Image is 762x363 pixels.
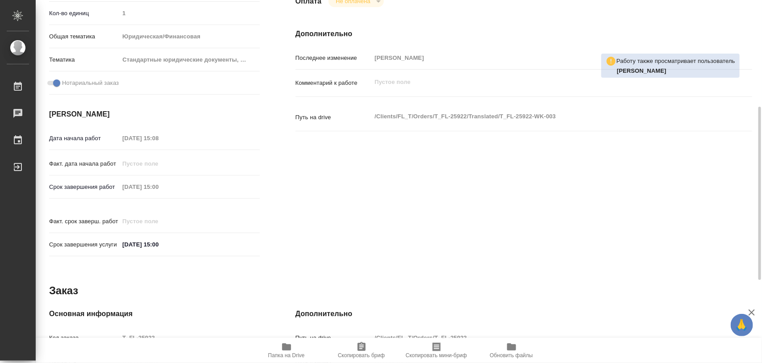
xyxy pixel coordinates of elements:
[119,29,259,44] div: Юридическая/Финансовая
[62,79,119,88] span: Нотариальный заказ
[734,316,750,334] span: 🙏
[119,132,197,145] input: Пустое поле
[490,352,533,359] span: Обновить файлы
[296,334,372,342] p: Путь на drive
[49,183,119,192] p: Срок завершения работ
[296,29,752,39] h4: Дополнительно
[49,309,260,319] h4: Основная информация
[617,67,735,75] p: Гусев Александр
[371,331,714,344] input: Пустое поле
[731,314,753,336] button: 🙏
[119,52,259,67] div: Стандартные юридические документы, договоры, уставы
[268,352,305,359] span: Папка на Drive
[49,284,78,298] h2: Заказ
[406,352,467,359] span: Скопировать мини-бриф
[371,51,714,64] input: Пустое поле
[119,238,197,251] input: ✎ Введи что-нибудь
[49,159,119,168] p: Факт. дата начала работ
[119,215,197,228] input: Пустое поле
[49,217,119,226] p: Факт. срок заверш. работ
[338,352,385,359] span: Скопировать бриф
[49,55,119,64] p: Тематика
[399,338,474,363] button: Скопировать мини-бриф
[49,134,119,143] p: Дата начала работ
[119,157,197,170] input: Пустое поле
[49,240,119,249] p: Срок завершения услуги
[296,79,372,88] p: Комментарий к работе
[249,338,324,363] button: Папка на Drive
[119,331,259,344] input: Пустое поле
[474,338,549,363] button: Обновить файлы
[49,334,119,342] p: Код заказа
[49,109,260,120] h4: [PERSON_NAME]
[119,180,197,193] input: Пустое поле
[296,309,752,319] h4: Дополнительно
[119,7,259,20] input: Пустое поле
[371,109,714,124] textarea: /Clients/FL_T/Orders/T_FL-25922/Translated/T_FL-25922-WK-003
[296,54,372,63] p: Последнее изменение
[617,67,666,74] b: [PERSON_NAME]
[49,9,119,18] p: Кол-во единиц
[324,338,399,363] button: Скопировать бриф
[49,32,119,41] p: Общая тематика
[296,113,372,122] p: Путь на drive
